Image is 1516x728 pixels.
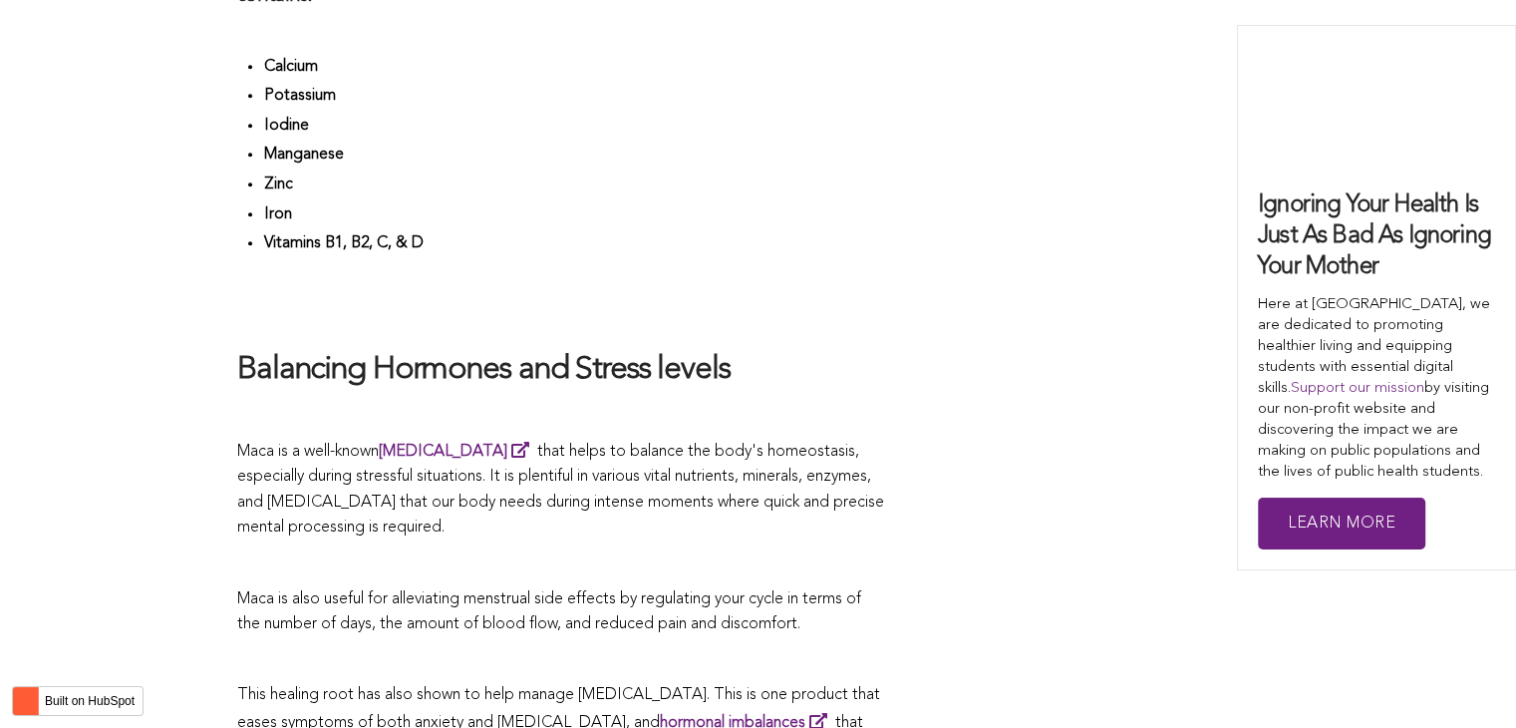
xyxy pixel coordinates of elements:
strong: Vitamins B1, B2, C, & D [263,235,423,251]
strong: Zinc [263,177,292,192]
strong: Calcium [263,59,317,75]
strong: [MEDICAL_DATA] [379,444,507,460]
iframe: Chat Widget [1416,632,1516,728]
a: Learn More [1258,498,1425,550]
a: [MEDICAL_DATA] [379,444,537,460]
strong: Iodine [263,118,308,134]
h2: Balancing Hormones and Stress levels [237,350,885,392]
span: Maca is also useful for alleviating menstrual side effects by regulating your cycle in terms of t... [237,591,861,633]
span: Maca is a well-known that helps to balance the body's homeostasis, especially during stressful si... [237,444,884,537]
strong: Iron [263,206,291,222]
label: Built on HubSpot [37,688,143,714]
strong: Manganese [263,147,343,163]
img: HubSpot sprocket logo [13,689,37,713]
strong: Potassium [263,88,335,104]
button: Built on HubSpot [12,686,144,716]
